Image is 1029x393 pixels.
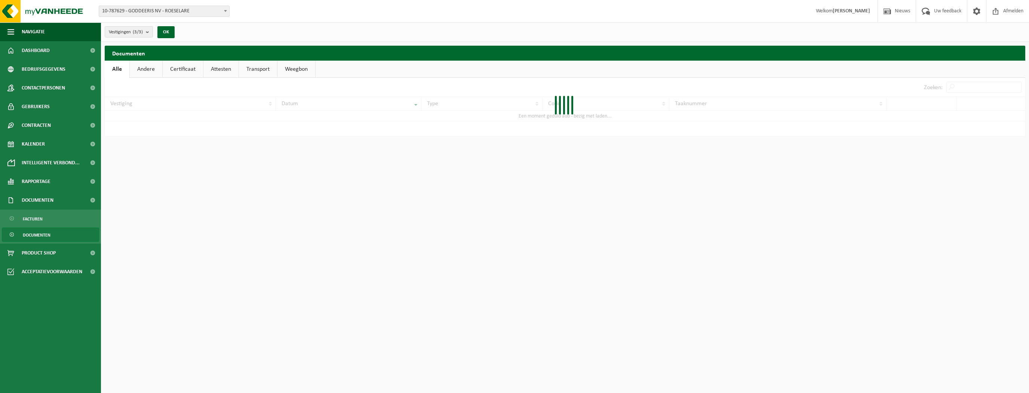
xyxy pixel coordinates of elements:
span: Rapportage [22,172,50,191]
span: Acceptatievoorwaarden [22,262,82,281]
span: Navigatie [22,22,45,41]
button: Vestigingen(3/3) [105,26,153,37]
strong: [PERSON_NAME] [833,8,870,14]
a: Weegbon [277,61,315,78]
a: Transport [239,61,277,78]
span: Dashboard [22,41,50,60]
a: Attesten [203,61,239,78]
span: Kalender [22,135,45,153]
button: OK [157,26,175,38]
span: Contracten [22,116,51,135]
h2: Documenten [105,46,1025,60]
span: Contactpersonen [22,79,65,97]
span: 10-787629 - GODDEERIS NV - ROESELARE [99,6,229,16]
a: Facturen [2,211,99,226]
span: Bedrijfsgegevens [22,60,65,79]
a: Documenten [2,228,99,242]
span: Documenten [23,228,50,242]
span: Intelligente verbond... [22,153,80,172]
span: Product Shop [22,244,56,262]
span: Gebruikers [22,97,50,116]
span: Vestigingen [109,27,143,38]
span: Facturen [23,212,43,226]
a: Alle [105,61,129,78]
count: (3/3) [133,30,143,34]
a: Andere [130,61,162,78]
span: Documenten [22,191,53,210]
a: Certificaat [163,61,203,78]
span: 10-787629 - GODDEERIS NV - ROESELARE [99,6,230,17]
